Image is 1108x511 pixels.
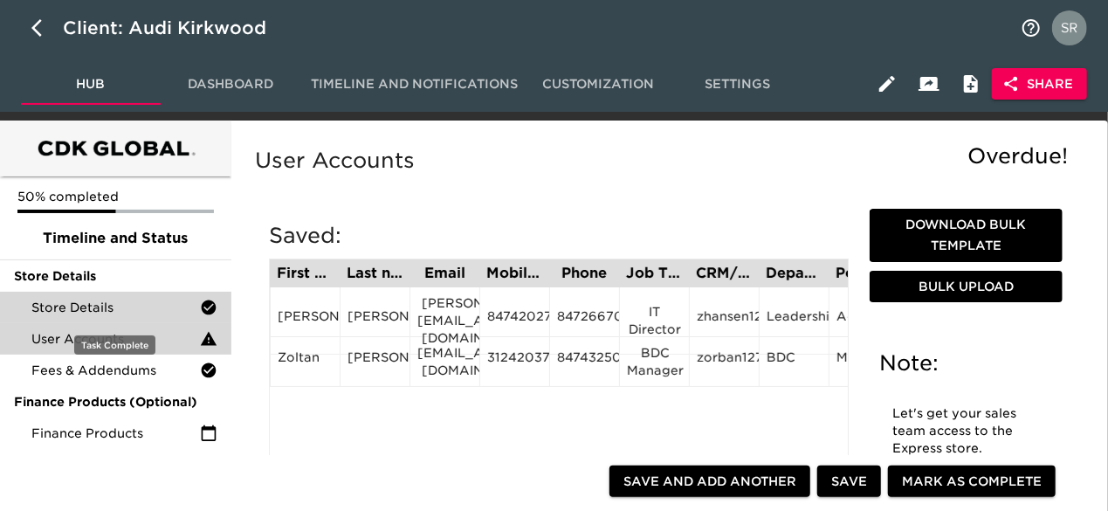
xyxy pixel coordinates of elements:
[1052,10,1087,45] img: Profile
[836,266,891,280] div: Permission Set
[623,471,796,493] span: Save and Add Another
[1010,7,1052,49] button: notifications
[487,349,542,375] div: 3124203775
[31,362,200,379] span: Fees & Addendums
[626,266,682,280] div: Job Title
[902,471,1042,493] span: Mark as Complete
[348,307,403,334] div: [PERSON_NAME]
[767,349,822,375] div: BDC
[487,307,542,334] div: 8474202720
[877,214,1056,257] span: Download Bulk Template
[1006,73,1073,95] span: Share
[347,266,403,280] div: Last name
[877,276,1056,298] span: Bulk Upload
[539,73,657,95] span: Customization
[31,73,150,95] span: Hub
[627,303,682,338] div: IT Director
[766,266,822,280] div: Department
[678,73,797,95] span: Settings
[278,307,333,334] div: [PERSON_NAME]
[697,349,752,375] div: zorban12756
[63,14,291,42] div: Client: Audi Kirkwood
[992,68,1087,100] button: Share
[14,267,217,285] span: Store Details
[627,344,682,379] div: BDC Manager
[31,299,200,316] span: Store Details
[696,266,752,280] div: CRM/User ID
[14,393,217,411] span: Finance Products (Optional)
[880,349,1052,377] h5: Note:
[486,266,542,280] div: Mobile Phone
[255,147,1077,175] h5: User Accounts
[870,209,1063,262] button: Download Bulk Template
[31,330,200,348] span: User Accounts
[866,63,908,105] button: Edit Hub
[311,73,518,95] span: Timeline and Notifications
[831,471,867,493] span: Save
[967,143,1068,169] span: Overdue!
[557,307,612,334] div: 8472667000
[277,266,333,280] div: First name
[417,294,472,347] div: [PERSON_NAME][EMAIL_ADDRESS][DOMAIN_NAME]
[893,405,1039,458] p: Let's get your sales team access to the Express store.
[14,228,217,249] span: Timeline and Status
[278,349,333,375] div: Zoltan
[417,344,472,379] div: [EMAIL_ADDRESS][DOMAIN_NAME]
[348,349,403,375] div: [PERSON_NAME]
[888,466,1056,498] button: Mark as Complete
[817,466,881,498] button: Save
[836,307,891,334] div: Admin
[171,73,290,95] span: Dashboard
[556,266,612,280] div: Phone
[950,63,992,105] button: Internal Notes and Comments
[557,349,612,375] div: 8474325020
[31,425,200,442] span: Finance Products
[609,466,810,498] button: Save and Add Another
[17,188,214,205] p: 50% completed
[416,266,472,280] div: Email
[908,63,950,105] button: Client View
[870,271,1063,303] button: Bulk Upload
[697,307,752,334] div: zhansen12756
[269,222,849,250] h5: Saved:
[767,307,822,334] div: Leadership
[836,349,891,375] div: Manager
